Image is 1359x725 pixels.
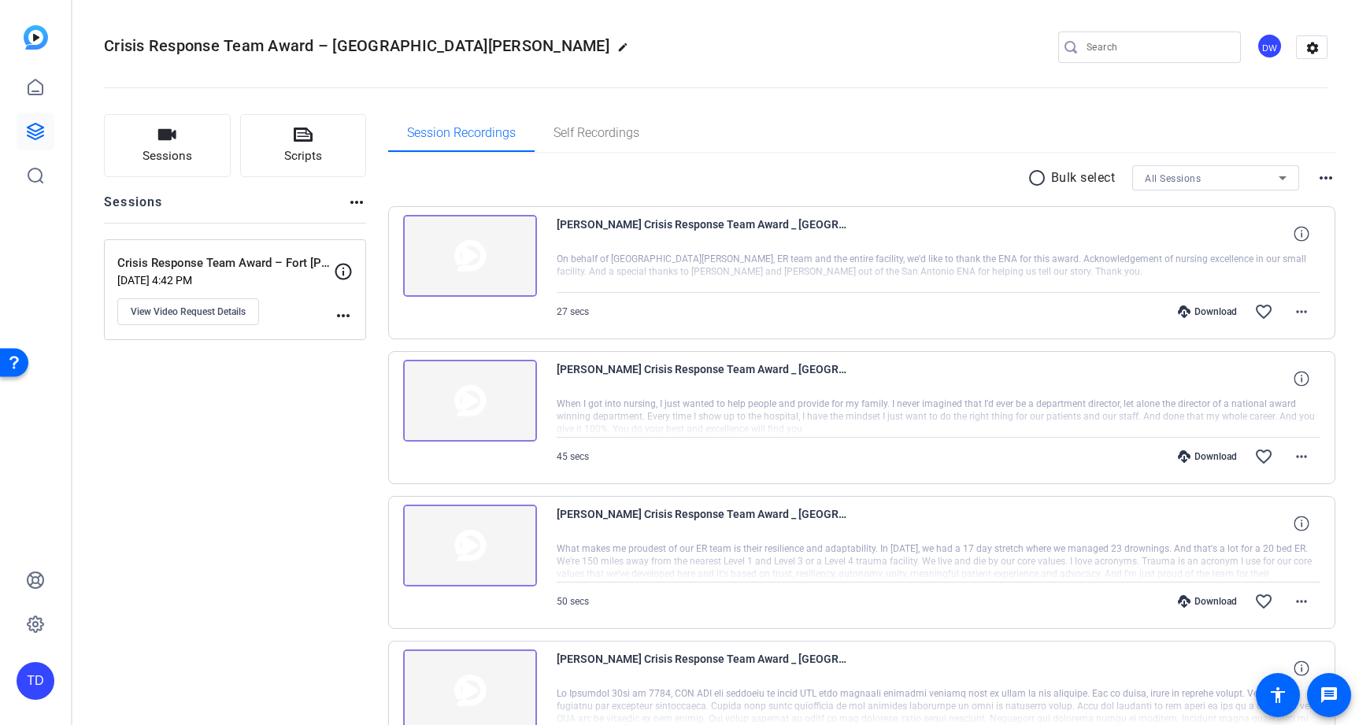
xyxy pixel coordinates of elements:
[143,147,192,165] span: Sessions
[1316,168,1335,187] mat-icon: more_horiz
[104,114,231,177] button: Sessions
[240,114,367,177] button: Scripts
[1170,305,1245,318] div: Download
[1028,168,1051,187] mat-icon: radio_button_unchecked
[557,649,848,687] span: [PERSON_NAME] Crisis Response Team Award _ [GEOGRAPHIC_DATA][PERSON_NAME] Regional [DATE] 12_49_10
[1292,447,1311,466] mat-icon: more_horiz
[1254,447,1273,466] mat-icon: favorite_border
[1268,686,1287,705] mat-icon: accessibility
[557,596,589,607] span: 50 secs
[1297,36,1328,60] mat-icon: settings
[1292,302,1311,321] mat-icon: more_horiz
[403,505,537,586] img: thumb-nail
[557,360,848,398] span: [PERSON_NAME] Crisis Response Team Award _ [GEOGRAPHIC_DATA][PERSON_NAME] Regional [DATE] 12_58_42
[1170,595,1245,608] div: Download
[117,274,334,287] p: [DATE] 4:42 PM
[1051,168,1116,187] p: Bulk select
[131,305,246,318] span: View Video Request Details
[403,215,537,297] img: thumb-nail
[557,215,848,253] span: [PERSON_NAME] Crisis Response Team Award _ [GEOGRAPHIC_DATA][PERSON_NAME] Regional [DATE] 13_05_21
[104,36,609,55] span: Crisis Response Team Award – [GEOGRAPHIC_DATA][PERSON_NAME]
[1254,592,1273,611] mat-icon: favorite_border
[347,193,366,212] mat-icon: more_horiz
[617,42,636,61] mat-icon: edit
[1145,173,1201,184] span: All Sessions
[104,193,163,223] h2: Sessions
[557,505,848,542] span: [PERSON_NAME] Crisis Response Team Award _ [GEOGRAPHIC_DATA][PERSON_NAME] Regional [DATE] 12_55_41
[554,127,639,139] span: Self Recordings
[557,306,589,317] span: 27 secs
[17,662,54,700] div: TD
[1320,686,1339,705] mat-icon: message
[284,147,322,165] span: Scripts
[557,451,589,462] span: 45 secs
[407,127,516,139] span: Session Recordings
[1257,33,1283,59] div: DW
[1257,33,1284,61] ngx-avatar: Denise Wawrzyniak
[1170,450,1245,463] div: Download
[1087,38,1228,57] input: Search
[403,360,537,442] img: thumb-nail
[117,254,334,272] p: Crisis Response Team Award – Fort [PERSON_NAME] Regional
[117,298,259,325] button: View Video Request Details
[1254,302,1273,321] mat-icon: favorite_border
[1292,592,1311,611] mat-icon: more_horiz
[24,25,48,50] img: blue-gradient.svg
[334,306,353,325] mat-icon: more_horiz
